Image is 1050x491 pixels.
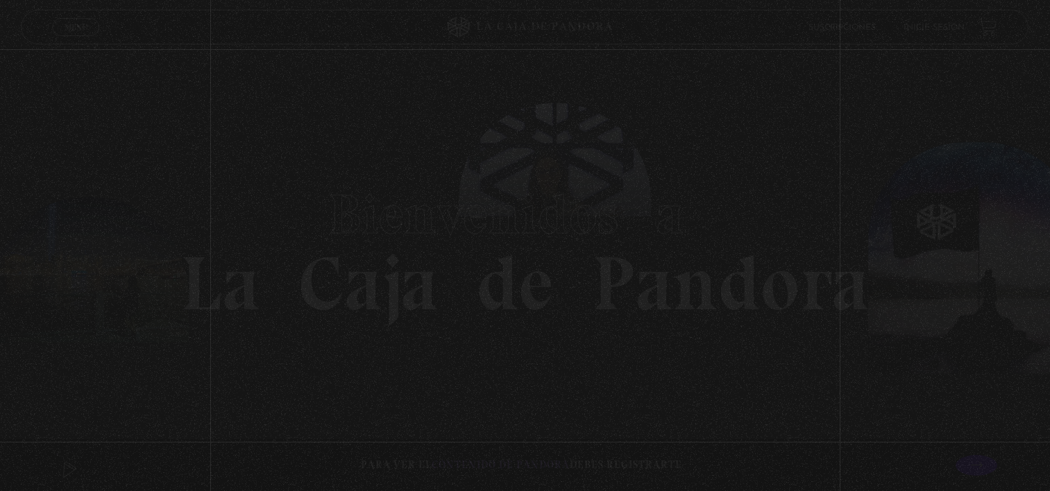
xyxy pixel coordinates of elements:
[904,24,965,32] a: Inicie sesión
[180,169,870,322] h1: La Caja de Pandora
[432,458,570,471] span: contenido de Pandora
[65,23,87,31] span: Menu
[979,18,997,37] a: View your shopping cart
[328,181,722,248] span: Bienvenidos a
[361,456,682,474] p: Para ver el debes registrarte
[60,35,93,44] span: Cerrar
[808,24,876,32] a: Suscripciones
